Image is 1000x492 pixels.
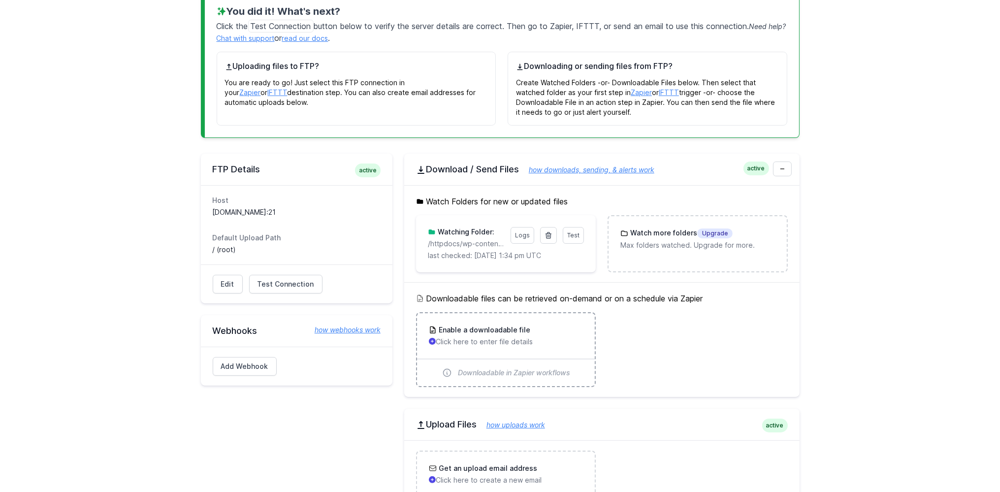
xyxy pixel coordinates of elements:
[429,475,583,485] p: Click here to create a new email
[516,60,779,72] h4: Downloading or sending files from FTP?
[697,229,733,238] span: Upgrade
[213,357,277,376] a: Add Webhook
[762,419,788,432] span: active
[429,337,583,347] p: Click here to enter file details
[631,88,652,97] a: Zapier
[563,227,584,244] a: Test
[416,164,788,175] h2: Download / Send Files
[659,88,679,97] a: IFTTT
[213,207,381,217] dd: [DOMAIN_NAME]:21
[428,239,505,249] p: /httpdocs/wp-content/uploads/exports
[436,227,494,237] h3: Watching Folder:
[477,421,545,429] a: how uploads work
[437,325,530,335] h3: Enable a downloadable file
[437,463,537,473] h3: Get an upload email address
[213,325,381,337] h2: Webhooks
[519,165,654,174] a: how downloads, sending, & alerts work
[417,313,595,386] a: Enable a downloadable file Click here to enter file details Downloadable in Zapier workflows
[217,34,275,42] a: Chat with support
[567,231,580,239] span: Test
[268,88,288,97] a: IFTTT
[225,72,488,107] p: You are ready to go! Just select this FTP connection in your or destination step. You can also cr...
[355,164,381,177] span: active
[620,240,774,250] p: Max folders watched. Upgrade for more.
[628,228,733,238] h3: Watch more folders
[743,162,769,175] span: active
[749,22,786,31] span: Need help?
[416,293,788,304] h5: Downloadable files can be retrieved on-demand or on a schedule via Zapier
[951,443,988,480] iframe: Drift Widget Chat Controller
[511,227,534,244] a: Logs
[213,233,381,243] dt: Default Upload Path
[516,72,779,117] p: Create Watched Folders -or- Downloadable Files below. Then select that watched folder as your fir...
[416,419,788,430] h2: Upload Files
[249,275,323,294] a: Test Connection
[428,251,584,261] p: last checked: [DATE] 1:34 pm UTC
[240,88,261,97] a: Zapier
[225,60,488,72] h4: Uploading files to FTP?
[458,368,570,378] span: Downloadable in Zapier workflows
[213,196,381,205] dt: Host
[213,275,243,294] a: Edit
[213,245,381,255] dd: / (root)
[609,216,786,262] a: Watch more foldersUpgrade Max folders watched. Upgrade for more.
[217,4,787,18] h3: You did it! What's next?
[248,20,314,33] span: Test Connection
[213,164,381,175] h2: FTP Details
[258,279,314,289] span: Test Connection
[217,18,787,44] p: Click the button below to verify the server details are correct. Then go to Zapier, IFTTT, or sen...
[416,196,788,207] h5: Watch Folders for new or updated files
[305,325,381,335] a: how webhooks work
[282,34,328,42] a: read our docs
